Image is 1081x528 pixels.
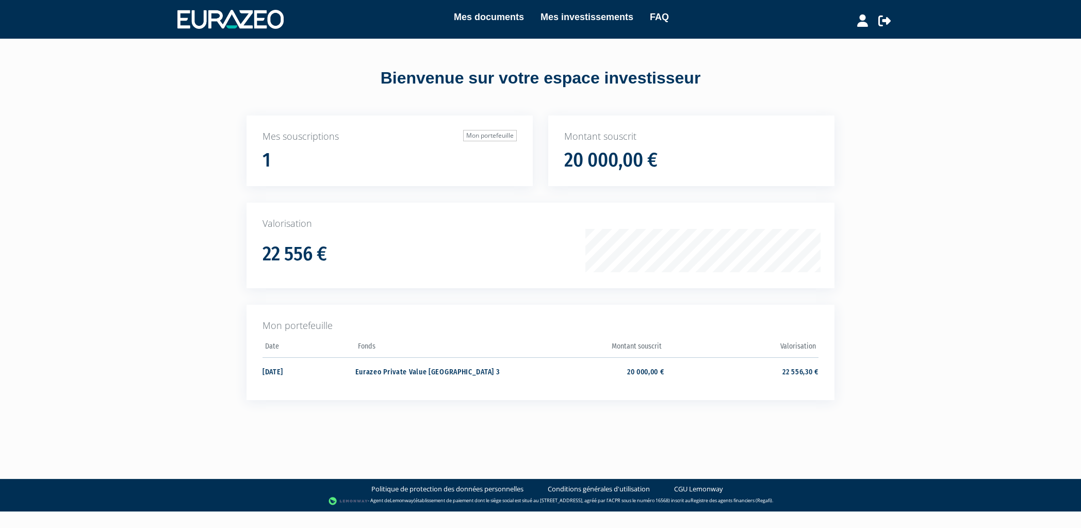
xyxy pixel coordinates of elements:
[371,484,523,494] a: Politique de protection des données personnelles
[548,484,650,494] a: Conditions générales d'utilisation
[674,484,723,494] a: CGU Lemonway
[650,10,669,24] a: FAQ
[691,497,772,504] a: Registre des agents financiers (Regafi)
[355,339,510,358] th: Fonds
[564,150,658,171] h1: 20 000,00 €
[263,217,818,230] p: Valorisation
[510,357,664,385] td: 20 000,00 €
[263,243,327,265] h1: 22 556 €
[223,67,858,90] div: Bienvenue sur votre espace investisseur
[540,10,633,24] a: Mes investissements
[177,10,284,28] img: 1732889491-logotype_eurazeo_blanc_rvb.png
[463,130,517,141] a: Mon portefeuille
[263,339,355,358] th: Date
[263,319,818,333] p: Mon portefeuille
[263,150,271,171] h1: 1
[263,357,355,385] td: [DATE]
[263,130,517,143] p: Mes souscriptions
[329,496,368,506] img: logo-lemonway.png
[564,130,818,143] p: Montant souscrit
[664,357,818,385] td: 22 556,30 €
[10,496,1071,506] div: - Agent de (établissement de paiement dont le siège social est situé au [STREET_ADDRESS], agréé p...
[664,339,818,358] th: Valorisation
[355,357,510,385] td: Eurazeo Private Value [GEOGRAPHIC_DATA] 3
[510,339,664,358] th: Montant souscrit
[390,497,414,504] a: Lemonway
[454,10,524,24] a: Mes documents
